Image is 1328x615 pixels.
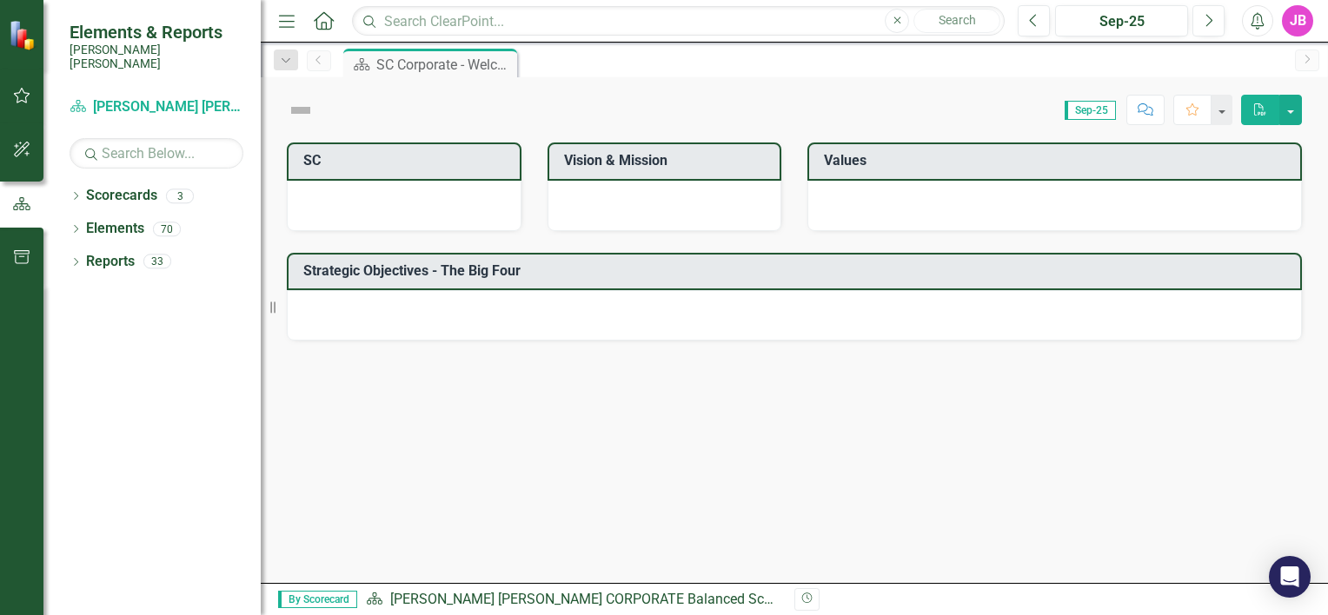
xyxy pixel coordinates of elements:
a: [PERSON_NAME] [PERSON_NAME] CORPORATE Balanced Scorecard [390,591,810,607]
div: Sep-25 [1061,11,1182,32]
span: By Scorecard [278,591,357,608]
small: [PERSON_NAME] [PERSON_NAME] [70,43,243,71]
span: Search [939,13,976,27]
h3: Vision & Mission [564,153,772,169]
span: Elements & Reports [70,22,243,43]
div: 33 [143,255,171,269]
input: Search ClearPoint... [352,6,1005,36]
button: Search [913,9,1000,33]
h3: SC [303,153,511,169]
div: Open Intercom Messenger [1269,556,1311,598]
img: Not Defined [287,96,315,124]
div: 3 [166,188,194,203]
input: Search Below... [70,138,243,169]
button: JB [1282,5,1313,36]
span: Sep-25 [1065,101,1116,120]
button: Sep-25 [1055,5,1188,36]
div: SC Corporate - Welcome to ClearPoint [376,54,513,76]
img: ClearPoint Strategy [8,18,41,51]
div: » [366,590,781,610]
a: Reports [86,252,135,272]
h3: Strategic Objectives - The Big Four [303,263,1291,279]
a: [PERSON_NAME] [PERSON_NAME] CORPORATE Balanced Scorecard [70,97,243,117]
a: Elements [86,219,144,239]
a: Scorecards [86,186,157,206]
div: 70 [153,222,181,236]
h3: Values [824,153,1291,169]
